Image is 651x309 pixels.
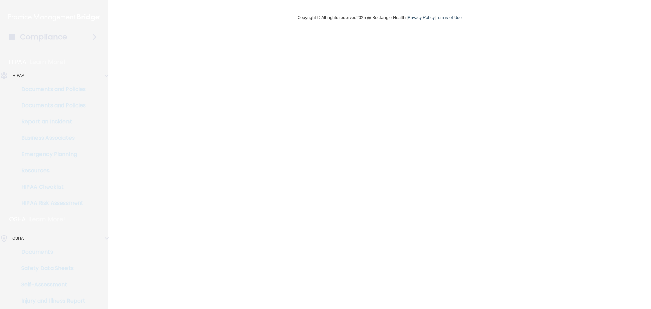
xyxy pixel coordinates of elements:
div: Copyright © All rights reserved 2025 @ Rectangle Health | | [256,7,504,28]
p: HIPAA Risk Assessment [4,200,97,207]
p: Business Associates [4,135,97,141]
h4: Compliance [20,32,67,42]
p: Learn More! [29,215,65,224]
p: Resources [4,167,97,174]
p: OSHA [9,215,26,224]
p: Emergency Planning [4,151,97,158]
p: HIPAA [12,72,25,80]
a: Privacy Policy [408,15,434,20]
p: Safety Data Sheets [4,265,97,272]
p: HIPAA Checklist [4,184,97,190]
p: Injury and Illness Report [4,297,97,304]
p: Report an Incident [4,118,97,125]
p: Documents and Policies [4,86,97,93]
p: Documents [4,249,97,255]
p: OSHA [12,234,24,243]
p: Self-Assessment [4,281,97,288]
p: Documents and Policies [4,102,97,109]
p: HIPAA [9,58,26,66]
a: Terms of Use [436,15,462,20]
p: Learn More! [30,58,66,66]
img: PMB logo [8,11,100,24]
